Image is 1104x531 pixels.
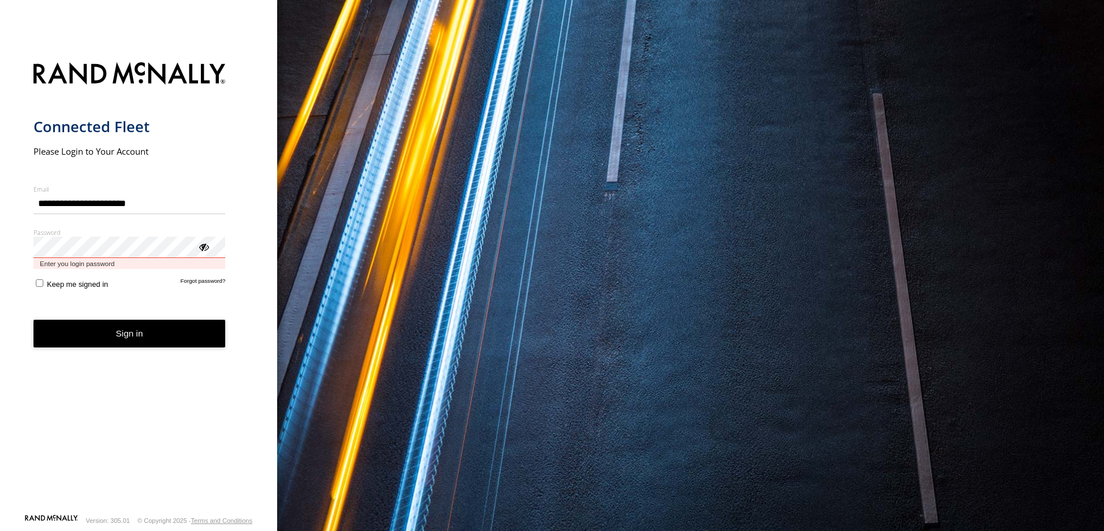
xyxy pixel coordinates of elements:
[86,517,130,524] div: Version: 305.01
[47,280,108,289] span: Keep me signed in
[33,185,226,193] label: Email
[137,517,252,524] div: © Copyright 2025 -
[33,55,244,514] form: main
[197,241,209,252] div: ViewPassword
[33,320,226,348] button: Sign in
[33,145,226,157] h2: Please Login to Your Account
[33,228,226,237] label: Password
[191,517,252,524] a: Terms and Conditions
[33,60,226,89] img: Rand McNally
[181,278,226,289] a: Forgot password?
[33,258,226,269] span: Enter you login password
[36,279,43,287] input: Keep me signed in
[33,117,226,136] h1: Connected Fleet
[25,515,78,526] a: Visit our Website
